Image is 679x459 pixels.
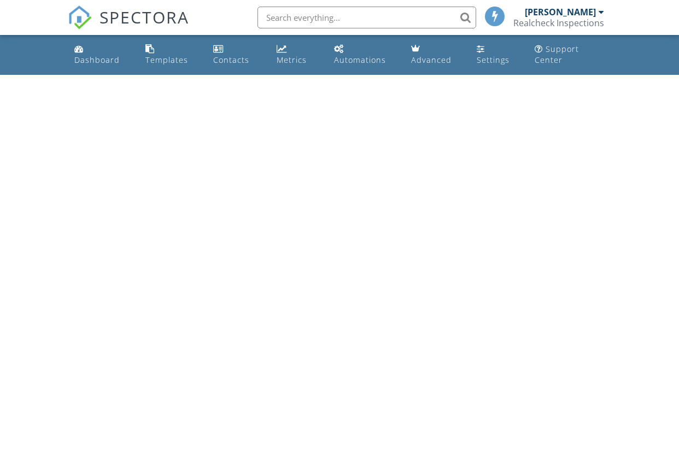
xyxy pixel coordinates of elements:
div: Templates [145,55,188,65]
span: SPECTORA [99,5,189,28]
div: Automations [334,55,386,65]
img: The Best Home Inspection Software - Spectora [68,5,92,30]
div: Realcheck Inspections [513,17,604,28]
div: Support Center [535,44,579,65]
div: Contacts [213,55,249,65]
div: Dashboard [74,55,120,65]
a: Automations (Basic) [330,39,399,70]
div: [PERSON_NAME] [525,7,596,17]
div: Advanced [411,55,452,65]
a: SPECTORA [68,15,189,38]
a: Templates [141,39,201,70]
input: Search everything... [257,7,476,28]
a: Contacts [209,39,263,70]
a: Settings [472,39,522,70]
a: Advanced [407,39,464,70]
a: Dashboard [70,39,132,70]
div: Metrics [277,55,307,65]
div: Settings [477,55,510,65]
a: Support Center [530,39,608,70]
a: Metrics [272,39,321,70]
